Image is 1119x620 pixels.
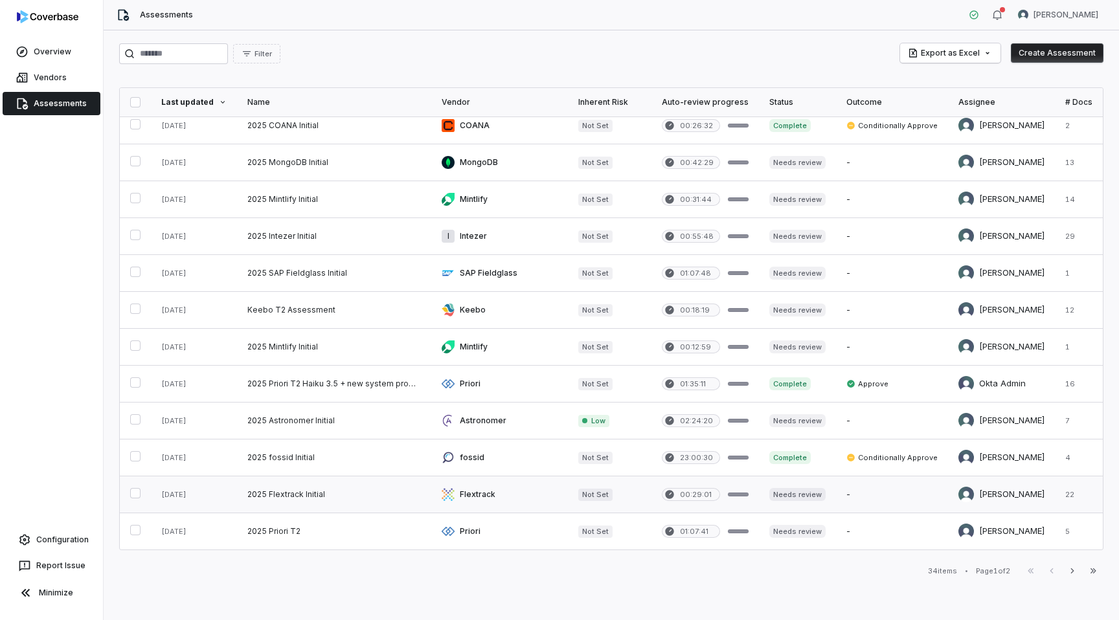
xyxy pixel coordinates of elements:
[1065,97,1092,107] div: # Docs
[1011,43,1103,63] button: Create Assessment
[5,580,98,606] button: Minimize
[442,97,558,107] div: Vendor
[836,403,948,439] td: -
[836,255,948,292] td: -
[1018,10,1028,20] img: Sayantan Bhattacherjee avatar
[578,97,641,107] div: Inherent Risk
[836,476,948,513] td: -
[958,450,974,465] img: Tomo Majima avatar
[976,566,1010,576] div: Page 1 of 2
[900,43,1000,63] button: Export as Excel
[958,487,974,502] img: Sayantan Bhattacherjee avatar
[965,566,968,575] div: •
[5,554,98,577] button: Report Issue
[836,329,948,366] td: -
[769,97,826,107] div: Status
[958,339,974,355] img: Sayantan Bhattacherjee avatar
[958,97,1045,107] div: Assignee
[958,376,974,392] img: Okta Admin avatar
[5,528,98,551] a: Configuration
[1034,10,1098,20] span: [PERSON_NAME]
[17,10,78,23] img: logo-D7KZi-bG.svg
[958,302,974,318] img: Tomo Majima avatar
[836,181,948,218] td: -
[836,144,948,181] td: -
[3,92,100,115] a: Assessments
[958,228,974,244] img: Sayantan Bhattacherjee avatar
[836,292,948,329] td: -
[958,118,974,133] img: Sayantan Bhattacherjee avatar
[958,155,974,170] img: Sayantan Bhattacherjee avatar
[846,97,938,107] div: Outcome
[161,97,227,107] div: Last updated
[836,513,948,550] td: -
[140,10,193,20] span: Assessments
[662,97,749,107] div: Auto-review progress
[958,524,974,539] img: Tomo Majima avatar
[3,66,100,89] a: Vendors
[1010,5,1106,25] button: Sayantan Bhattacherjee avatar[PERSON_NAME]
[958,265,974,281] img: Sayantan Bhattacherjee avatar
[247,97,421,107] div: Name
[928,566,957,576] div: 34 items
[958,413,974,428] img: Sayantan Bhattacherjee avatar
[958,192,974,207] img: Sayantan Bhattacherjee avatar
[254,49,272,59] span: Filter
[836,218,948,255] td: -
[3,40,100,63] a: Overview
[233,44,280,63] button: Filter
